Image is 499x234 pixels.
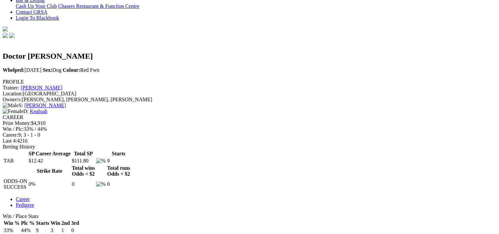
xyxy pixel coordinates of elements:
[3,138,496,144] div: 4216
[71,220,79,226] th: 3rd
[3,213,496,219] div: Win / Place Stats
[58,3,139,9] a: Chasers Restaurant & Function Centre
[63,67,99,73] span: Red Fwn
[3,33,8,38] img: facebook.svg
[43,67,52,73] b: Sex:
[3,227,20,234] td: 33%
[72,165,95,177] th: Total wins Odds < $2
[3,91,23,96] span: Location:
[3,126,496,132] div: 33% / 44%
[3,132,496,138] div: 9; 3 - 1 - 0
[3,67,25,73] b: Whelped:
[24,103,66,108] a: [PERSON_NAME]
[16,3,496,9] div: Bar & Dining
[3,108,29,114] span: D:
[3,91,496,97] div: [GEOGRAPHIC_DATA]
[3,126,24,132] span: Win / Plc:
[28,158,71,164] td: $12.42
[107,178,130,190] td: 0
[3,97,496,103] div: [PERSON_NAME], [PERSON_NAME], [PERSON_NAME]
[21,220,35,226] th: Plc %
[96,181,106,187] img: %
[3,85,19,90] span: Trainer:
[28,178,71,190] td: 0%
[16,15,59,21] a: Login To Blackbook
[35,220,50,226] th: Starts
[72,178,95,190] td: 0
[96,158,106,164] img: %
[21,85,62,90] a: [PERSON_NAME]
[3,108,23,114] img: Female
[43,67,61,73] span: Dog
[30,108,47,114] a: Kealoah
[28,150,71,157] th: SP Career Average
[3,138,17,144] span: Last 4:
[16,9,47,15] a: Contact GRSA
[9,33,14,38] img: twitter.svg
[50,220,60,226] th: Win
[3,67,41,73] span: [DATE]
[21,227,35,234] td: 44%
[16,196,30,202] a: Career
[3,97,22,102] span: Owner/s:
[3,103,19,108] img: Male
[107,158,130,164] td: 9
[61,220,70,226] th: 2nd
[16,202,34,208] a: Pedigree
[72,150,95,157] th: Total SP
[63,67,80,73] b: Colour:
[3,120,496,126] div: $4,910
[3,26,8,31] img: logo-grsa-white.png
[3,158,28,164] td: TAB
[3,220,20,226] th: Win %
[35,227,50,234] td: 9
[71,227,79,234] td: 0
[107,150,130,157] th: Starts
[3,132,18,138] span: Career:
[3,79,496,85] div: PROFILE
[3,52,496,61] h2: Doctor [PERSON_NAME]
[16,3,57,9] a: Cash Up Your Club
[3,144,496,150] div: Betting History
[107,165,130,177] th: Total runs Odds < $2
[28,165,71,177] th: Strike Rate
[3,114,496,120] div: CAREER
[61,227,70,234] td: 1
[50,227,60,234] td: 3
[3,120,31,126] span: Prize Money:
[3,103,23,108] span: S:
[3,178,28,190] td: ODDS-ON SUCCESS
[72,158,95,164] td: $111.80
